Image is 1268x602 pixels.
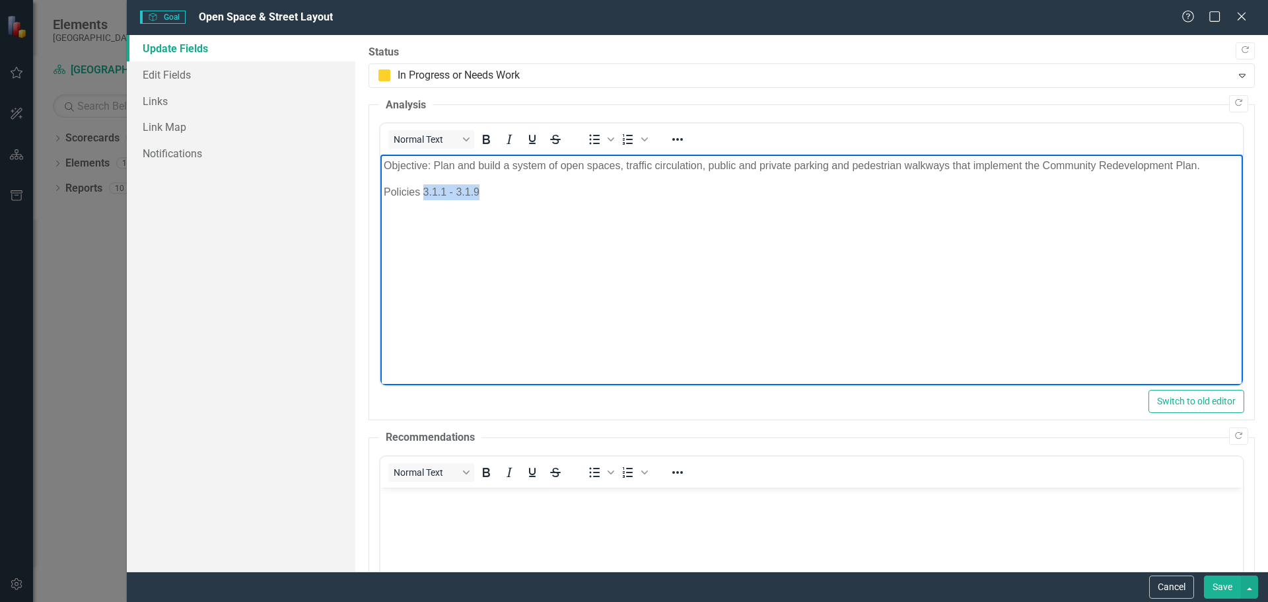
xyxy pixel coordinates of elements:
a: Update Fields [127,35,355,61]
div: Bullet list [583,130,616,149]
button: Underline [521,130,544,149]
button: Block Normal Text [388,130,474,149]
button: Cancel [1149,576,1194,599]
a: Notifications [127,140,355,167]
a: Edit Fields [127,61,355,88]
button: Strikethrough [544,463,567,482]
legend: Analysis [379,98,433,113]
legend: Recommendations [379,430,481,445]
button: Underline [521,463,544,482]
a: Link Map [127,114,355,140]
button: Reveal or hide additional toolbar items [666,463,689,482]
button: Block Normal Text [388,463,474,482]
div: Bullet list [583,463,616,482]
button: Save [1204,576,1241,599]
span: Goal [140,11,186,24]
span: Normal Text [394,467,458,478]
button: Italic [498,463,520,482]
button: Bold [475,130,497,149]
button: Bold [475,463,497,482]
span: Open Space & Street Layout [199,11,333,23]
iframe: Rich Text Area [380,155,1243,385]
button: Italic [498,130,520,149]
span: Normal Text [394,134,458,145]
button: Reveal or hide additional toolbar items [666,130,689,149]
div: Numbered list [617,463,650,482]
div: Numbered list [617,130,650,149]
label: Status [369,45,1255,60]
button: Switch to old editor [1148,390,1244,413]
button: Strikethrough [544,130,567,149]
a: Links [127,88,355,114]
